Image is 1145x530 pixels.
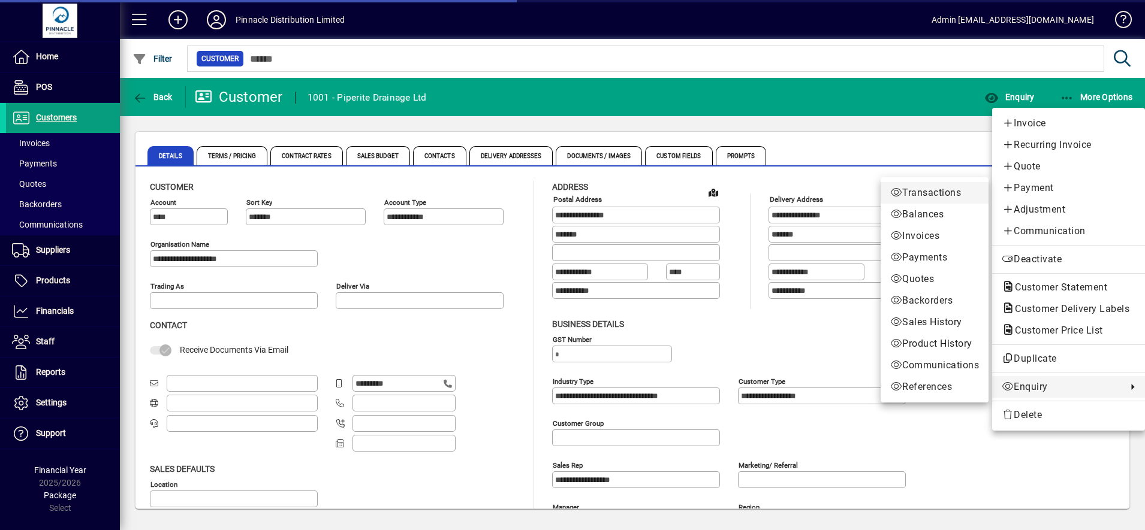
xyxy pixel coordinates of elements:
[1002,202,1135,217] span: Adjustment
[1002,303,1135,314] span: Customer Delivery Labels
[890,315,979,329] span: Sales History
[1002,116,1135,131] span: Invoice
[890,229,979,243] span: Invoices
[890,186,979,200] span: Transactions
[890,272,979,286] span: Quotes
[1002,352,1135,366] span: Duplicate
[890,337,979,351] span: Product History
[1002,181,1135,195] span: Payment
[1002,252,1135,266] span: Deactivate
[890,293,979,308] span: Backorders
[890,358,979,372] span: Communications
[1002,408,1135,422] span: Delete
[1002,224,1135,238] span: Communication
[1002,325,1109,336] span: Customer Price List
[890,207,979,222] span: Balances
[992,249,1145,270] button: Deactivate customer
[1002,159,1135,174] span: Quote
[1002,380,1121,394] span: Enquiry
[1002,138,1135,152] span: Recurring Invoice
[1002,281,1113,293] span: Customer Statement
[890,250,979,265] span: Payments
[890,380,979,394] span: References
